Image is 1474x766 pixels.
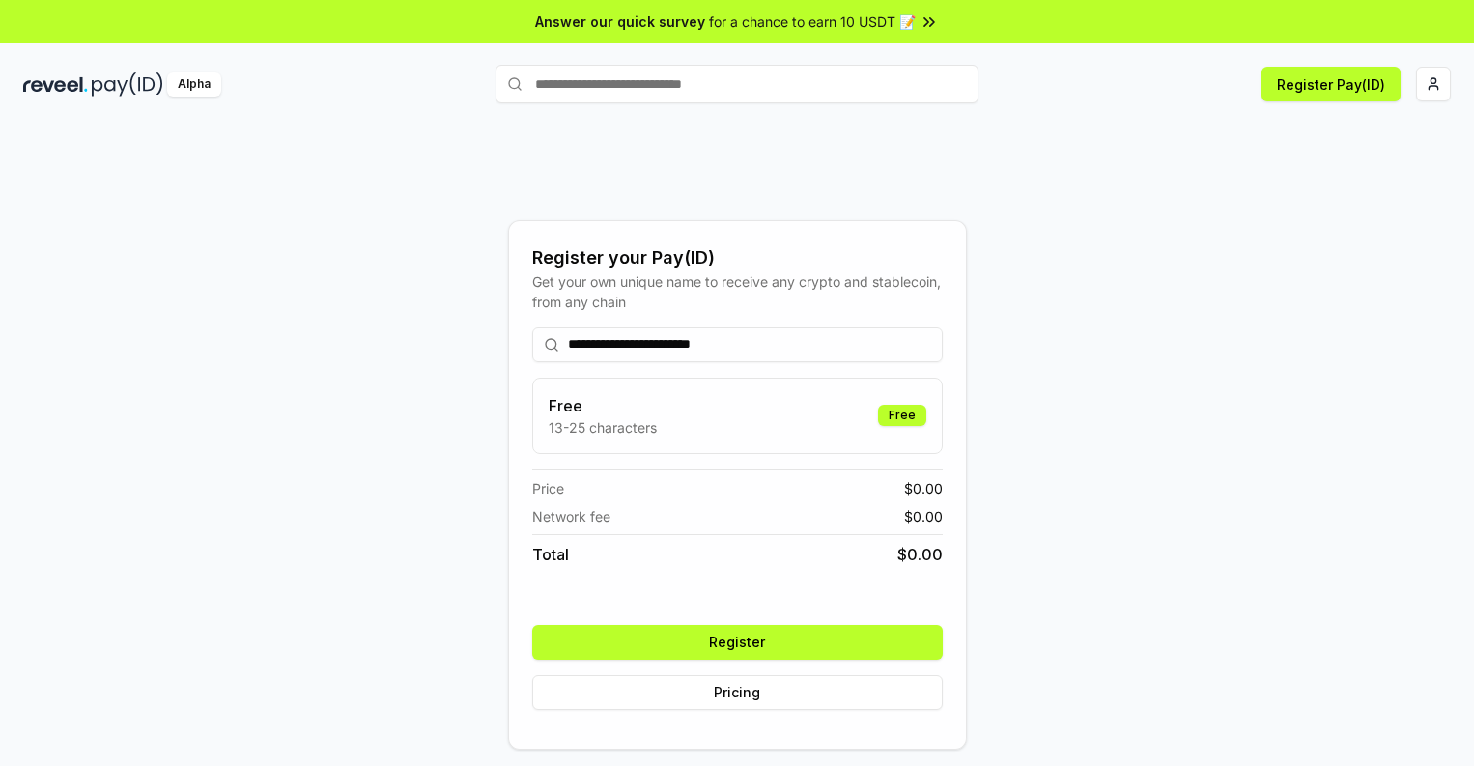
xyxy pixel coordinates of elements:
[878,405,926,426] div: Free
[532,675,943,710] button: Pricing
[904,506,943,526] span: $ 0.00
[532,625,943,660] button: Register
[549,417,657,438] p: 13-25 characters
[532,506,610,526] span: Network fee
[23,72,88,97] img: reveel_dark
[1261,67,1401,101] button: Register Pay(ID)
[904,478,943,498] span: $ 0.00
[532,543,569,566] span: Total
[167,72,221,97] div: Alpha
[532,244,943,271] div: Register your Pay(ID)
[92,72,163,97] img: pay_id
[709,12,916,32] span: for a chance to earn 10 USDT 📝
[549,394,657,417] h3: Free
[535,12,705,32] span: Answer our quick survey
[532,478,564,498] span: Price
[897,543,943,566] span: $ 0.00
[532,271,943,312] div: Get your own unique name to receive any crypto and stablecoin, from any chain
